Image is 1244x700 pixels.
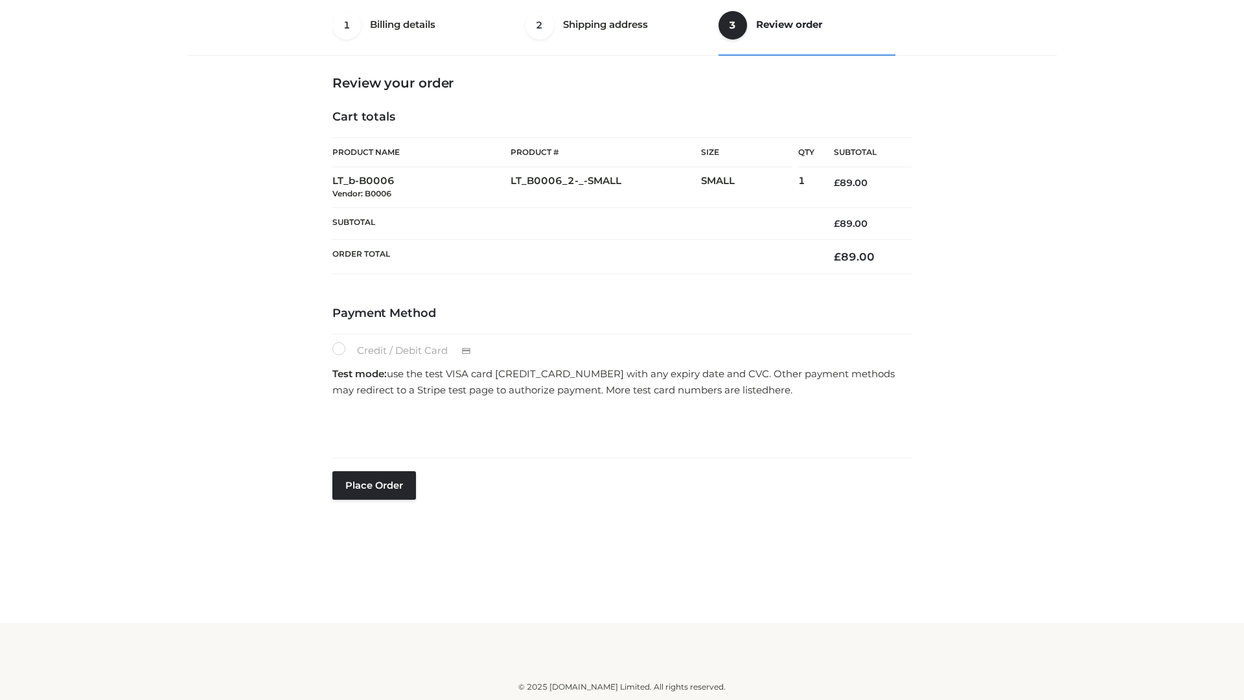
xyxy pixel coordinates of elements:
bdi: 89.00 [834,218,868,229]
th: Product Name [332,137,511,167]
h4: Cart totals [332,110,912,124]
th: Subtotal [332,207,814,239]
span: £ [834,250,841,263]
td: 1 [798,167,814,208]
th: Product # [511,137,701,167]
span: £ [834,218,840,229]
small: Vendor: B0006 [332,189,391,198]
h3: Review your order [332,75,912,91]
label: Credit / Debit Card [332,342,485,359]
p: use the test VISA card [CREDIT_CARD_NUMBER] with any expiry date and CVC. Other payment methods m... [332,366,912,399]
div: © 2025 [DOMAIN_NAME] Limited. All rights reserved. [192,681,1052,694]
td: LT_B0006_2-_-SMALL [511,167,701,208]
span: £ [834,177,840,189]
td: LT_b-B0006 [332,167,511,208]
h4: Payment Method [332,307,912,321]
button: Place order [332,471,416,500]
img: Credit / Debit Card [454,344,478,359]
th: Qty [798,137,814,167]
th: Size [701,138,792,167]
strong: Test mode: [332,367,387,380]
a: here [768,384,790,396]
th: Subtotal [814,138,912,167]
th: Order Total [332,240,814,274]
td: SMALL [701,167,798,208]
iframe: Secure payment input frame [330,402,909,450]
bdi: 89.00 [834,177,868,189]
bdi: 89.00 [834,250,875,263]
